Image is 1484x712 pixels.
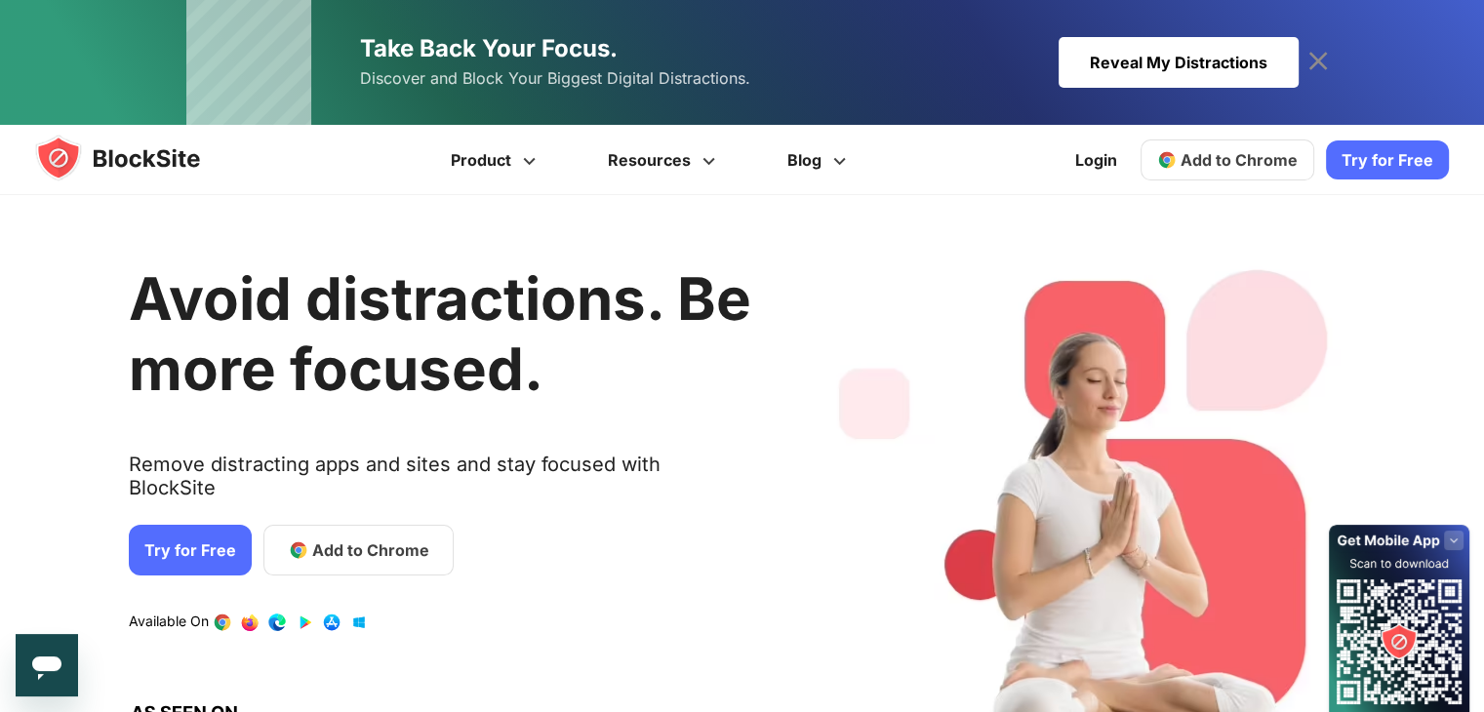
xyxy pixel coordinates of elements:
span: Discover and Block Your Biggest Digital Distractions. [360,64,750,93]
a: Try for Free [1326,140,1449,179]
iframe: Button to launch messaging window, conversation in progress [16,634,78,696]
span: Add to Chrome [312,538,429,562]
img: blocksite-icon.5d769676.svg [35,135,238,181]
text: Remove distracting apps and sites and stay focused with BlockSite [129,453,751,515]
a: Try for Free [129,525,252,575]
span: Take Back Your Focus. [360,34,618,62]
text: Available On [129,613,209,632]
a: Login [1063,137,1129,183]
a: Product [418,125,575,195]
div: Reveal My Distractions [1059,37,1299,88]
a: Resources [575,125,754,195]
h1: Avoid distractions. Be more focused. [129,263,751,404]
a: Blog [754,125,885,195]
a: Add to Chrome [263,525,454,575]
img: chrome-icon.svg [1157,150,1177,170]
a: Add to Chrome [1141,139,1314,180]
span: Add to Chrome [1181,150,1298,170]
